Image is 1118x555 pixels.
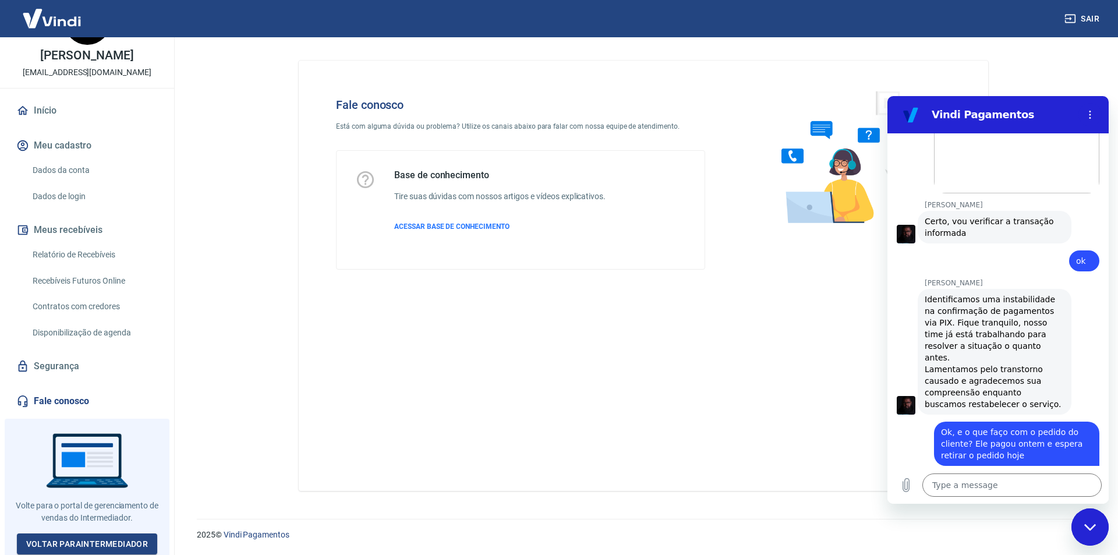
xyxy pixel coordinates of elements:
a: Disponibilização de agenda [28,321,160,345]
h5: Base de conhecimento [394,169,606,181]
iframe: Messaging window [887,96,1109,504]
a: Recebíveis Futuros Online [28,269,160,293]
a: Relatório de Recebíveis [28,243,160,267]
img: Vindi [14,1,90,36]
img: Fale conosco [758,79,935,235]
p: [EMAIL_ADDRESS][DOMAIN_NAME] [23,66,151,79]
p: 2025 © [197,529,1090,541]
h6: Tire suas dúvidas com nossos artigos e vídeos explicativos. [394,190,606,203]
p: [PERSON_NAME] [40,50,133,62]
a: ACESSAR BASE DE CONHECIMENTO [394,221,606,232]
a: Contratos com credores [28,295,160,319]
a: Voltar paraIntermediador [17,533,158,555]
a: Início [14,98,160,123]
p: Está com alguma dúvida ou problema? Utilize os canais abaixo para falar com nossa equipe de atend... [336,121,705,132]
a: Dados da conta [28,158,160,182]
button: Sair [1062,8,1104,30]
a: Segurança [14,353,160,379]
a: Dados de login [28,185,160,208]
a: Fale conosco [14,388,160,414]
h4: Fale conosco [336,98,705,112]
span: ACESSAR BASE DE CONHECIMENTO [394,222,510,231]
iframe: Button to launch messaging window, conversation in progress [1071,508,1109,546]
a: Vindi Pagamentos [224,530,289,539]
button: Meu cadastro [14,133,160,158]
button: Meus recebíveis [14,217,160,243]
